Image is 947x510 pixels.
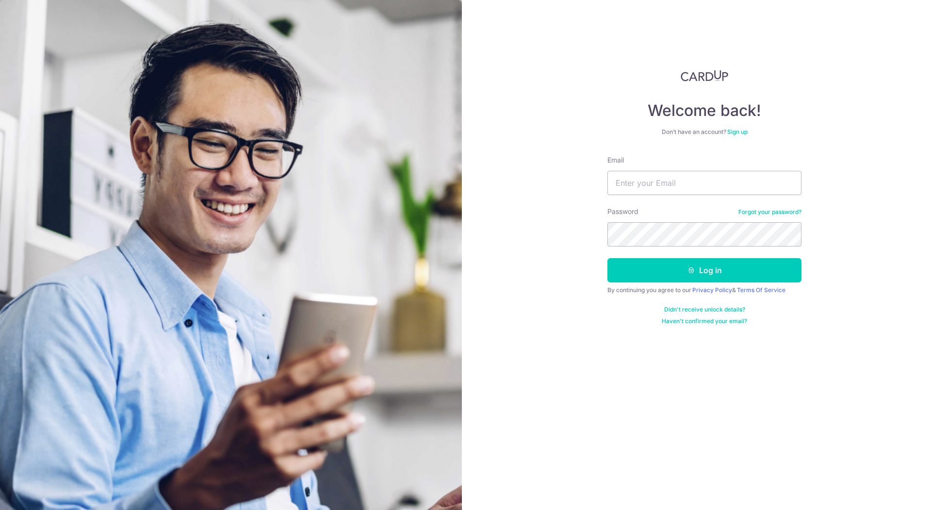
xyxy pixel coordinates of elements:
[607,155,624,165] label: Email
[664,306,745,313] a: Didn't receive unlock details?
[738,208,801,216] a: Forgot your password?
[692,286,732,294] a: Privacy Policy
[607,101,801,120] h4: Welcome back!
[607,258,801,282] button: Log in
[607,286,801,294] div: By continuing you agree to our &
[681,70,728,82] img: CardUp Logo
[727,128,748,135] a: Sign up
[607,207,638,216] label: Password
[607,171,801,195] input: Enter your Email
[737,286,785,294] a: Terms Of Service
[662,317,747,325] a: Haven't confirmed your email?
[607,128,801,136] div: Don’t have an account?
